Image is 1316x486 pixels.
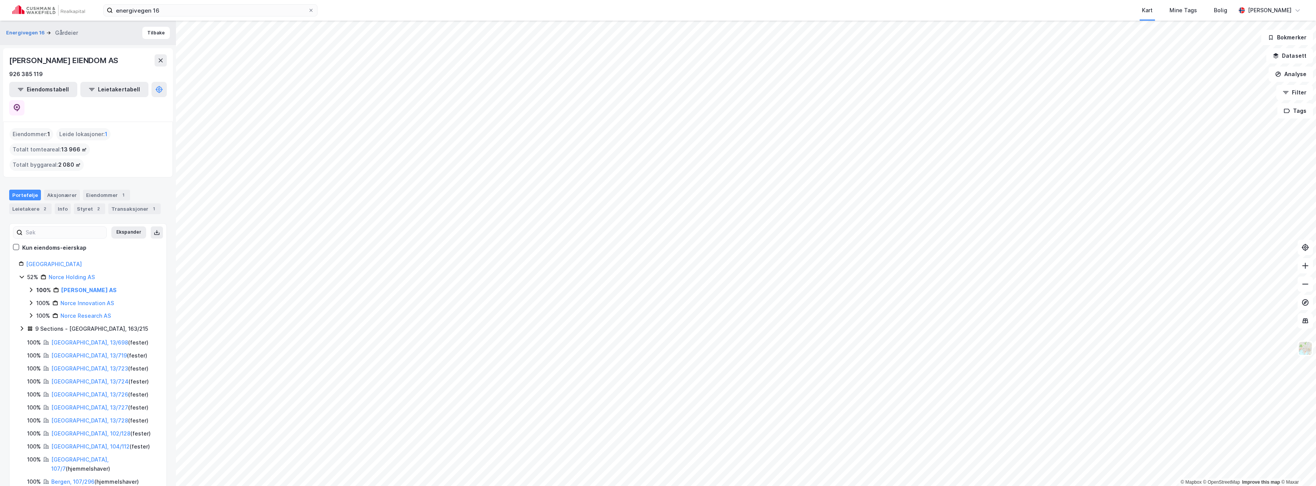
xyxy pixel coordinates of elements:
div: Bolig [1214,6,1227,15]
a: [GEOGRAPHIC_DATA], 13/719 [51,352,127,359]
button: Filter [1276,85,1313,100]
div: 2 [41,205,49,213]
span: 2 080 ㎡ [58,160,81,169]
div: ( fester ) [51,377,149,386]
div: 100% [27,390,41,399]
div: ( fester ) [51,416,148,425]
div: ( fester ) [51,351,147,360]
div: Portefølje [9,190,41,200]
a: [GEOGRAPHIC_DATA], 13/724 [51,378,129,385]
a: Norce Innovation AS [60,300,114,306]
button: Tilbake [142,27,170,39]
div: 100% [36,299,50,308]
div: ( fester ) [51,403,148,412]
div: ( fester ) [51,429,151,438]
a: OpenStreetMap [1203,479,1240,485]
button: Bokmerker [1261,30,1313,45]
div: Leide lokasjoner : [56,128,111,140]
button: Leietakertabell [80,82,148,97]
div: Mine Tags [1169,6,1197,15]
a: [GEOGRAPHIC_DATA], 13/727 [51,404,128,411]
div: Styret [74,203,105,214]
a: [GEOGRAPHIC_DATA], 13/723 [51,365,128,372]
div: Transaksjoner [108,203,161,214]
button: Eiendomstabell [9,82,77,97]
div: 52% [27,273,38,282]
div: 9 Sections - [GEOGRAPHIC_DATA], 163/215 [35,324,148,333]
button: Tags [1277,103,1313,119]
div: ( fester ) [51,338,148,347]
a: Norce Research AS [60,312,111,319]
div: Eiendommer : [10,128,53,140]
div: Eiendommer [83,190,130,200]
div: Info [55,203,71,214]
button: Ekspander [111,226,146,239]
div: ( hjemmelshaver ) [51,455,157,473]
span: 1 [47,130,50,139]
a: [GEOGRAPHIC_DATA], 102/128 [51,430,130,437]
div: 100% [27,442,41,451]
input: Søk [23,227,106,238]
div: Totalt tomteareal : [10,143,90,156]
button: Energivegen 16 [6,29,46,37]
div: 100% [27,416,41,425]
input: Søk på adresse, matrikkel, gårdeiere, leietakere eller personer [113,5,308,16]
div: Kart [1142,6,1153,15]
a: [PERSON_NAME] AS [61,287,117,293]
div: 100% [27,429,41,438]
div: 926 385 119 [9,70,43,79]
a: [GEOGRAPHIC_DATA], 13/728 [51,417,128,424]
div: Aksjonærer [44,190,80,200]
div: 100% [27,338,41,347]
a: [GEOGRAPHIC_DATA], 107/7 [51,456,109,472]
div: 100% [27,377,41,386]
div: ( fester ) [51,364,148,373]
div: Gårdeier [55,28,78,37]
div: Kun eiendoms-eierskap [22,243,86,252]
div: 100% [27,455,41,464]
a: Mapbox [1181,479,1202,485]
span: 13 966 ㎡ [61,145,87,154]
a: [GEOGRAPHIC_DATA], 104/112 [51,443,130,450]
a: Norce Holding AS [49,274,95,280]
iframe: Chat Widget [1278,449,1316,486]
button: Analyse [1269,67,1313,82]
button: Datasett [1266,48,1313,63]
a: Improve this map [1242,479,1280,485]
a: [GEOGRAPHIC_DATA] [26,261,82,267]
div: 1 [119,191,127,199]
div: Leietakere [9,203,52,214]
div: 100% [36,286,51,295]
a: [GEOGRAPHIC_DATA], 13/698 [51,339,128,346]
div: 100% [27,351,41,360]
a: Bergen, 107/296 [51,478,94,485]
div: 100% [27,364,41,373]
div: ( fester ) [51,390,148,399]
div: 1 [150,205,158,213]
div: ( fester ) [51,442,150,451]
img: cushman-wakefield-realkapital-logo.202ea83816669bd177139c58696a8fa1.svg [12,5,85,16]
div: 100% [27,403,41,412]
img: Z [1298,341,1313,356]
div: 100% [36,311,50,320]
div: 2 [94,205,102,213]
span: 1 [105,130,107,139]
div: [PERSON_NAME] [1248,6,1292,15]
div: [PERSON_NAME] EIENDOM AS [9,54,120,67]
div: Totalt byggareal : [10,159,84,171]
div: Kontrollprogram for chat [1278,449,1316,486]
a: [GEOGRAPHIC_DATA], 13/726 [51,391,128,398]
